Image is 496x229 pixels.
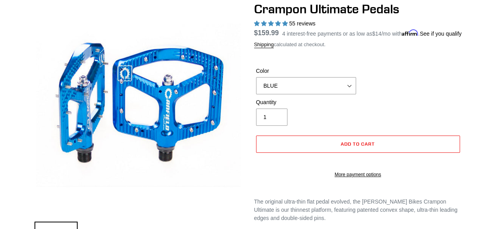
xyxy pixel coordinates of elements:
[256,171,460,178] a: More payment options
[254,41,274,48] a: Shipping
[289,20,315,27] span: 55 reviews
[254,20,289,27] span: 4.95 stars
[372,31,381,37] span: $14
[402,29,418,36] span: Affirm
[420,31,461,37] a: See if you qualify - Learn more about Affirm Financing (opens in modal)
[256,135,460,153] button: Add to cart
[341,141,375,147] span: Add to cart
[254,41,462,49] div: calculated at checkout.
[282,28,462,38] p: 4 interest-free payments or as low as /mo with .
[254,29,279,37] span: $159.99
[254,2,462,16] h1: Crampon Ultimate Pedals
[256,67,356,75] label: Color
[254,198,462,222] p: The original ultra-thin flat pedal evolved, the [PERSON_NAME] Bikes Crampon Ultimate is our thinn...
[256,98,356,106] label: Quantity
